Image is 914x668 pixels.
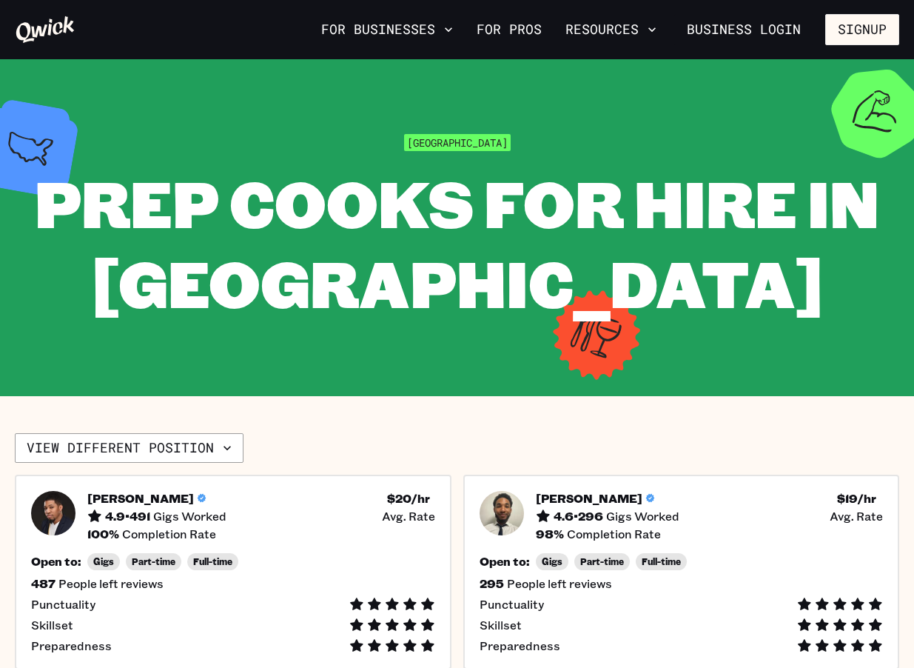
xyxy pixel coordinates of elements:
h5: 487 [31,576,56,591]
h5: 295 [480,576,504,591]
img: Pro headshot [480,491,524,535]
span: Completion Rate [567,527,661,541]
span: Avg. Rate [382,509,435,524]
h5: 100 % [87,527,119,541]
span: Gigs [542,556,562,567]
button: For Businesses [315,17,459,42]
button: Signup [825,14,899,45]
a: For Pros [471,17,548,42]
h5: 4.6 • 296 [554,509,603,524]
span: Gigs [93,556,114,567]
h5: 98 % [536,527,564,541]
span: Gigs Worked [606,509,679,524]
span: Part-time [132,556,175,567]
span: Punctuality [480,597,544,612]
span: Full-time [642,556,681,567]
img: Pro headshot [31,491,75,535]
span: Part-time [580,556,624,567]
span: Prep Cooks for Hire in [GEOGRAPHIC_DATA] [35,160,879,325]
span: Avg. Rate [830,509,883,524]
span: Punctuality [31,597,95,612]
a: Business Login [674,14,813,45]
h5: $ 20 /hr [387,491,430,506]
span: Completion Rate [122,527,216,541]
button: View different position [15,433,243,463]
span: Full-time [193,556,232,567]
span: Gigs Worked [153,509,226,524]
span: Preparedness [480,638,560,653]
span: Skillset [31,618,73,632]
span: People left reviews [507,576,612,591]
span: Skillset [480,618,522,632]
span: Preparedness [31,638,112,653]
h5: [PERSON_NAME] [536,491,642,506]
h5: [PERSON_NAME] [87,491,194,506]
h5: $ 19 /hr [837,491,876,506]
span: [GEOGRAPHIC_DATA] [404,134,511,151]
span: People left reviews [58,576,164,591]
h5: Open to: [31,554,81,569]
h5: 4.9 • 491 [105,509,150,524]
button: Resources [560,17,662,42]
h5: Open to: [480,554,530,569]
